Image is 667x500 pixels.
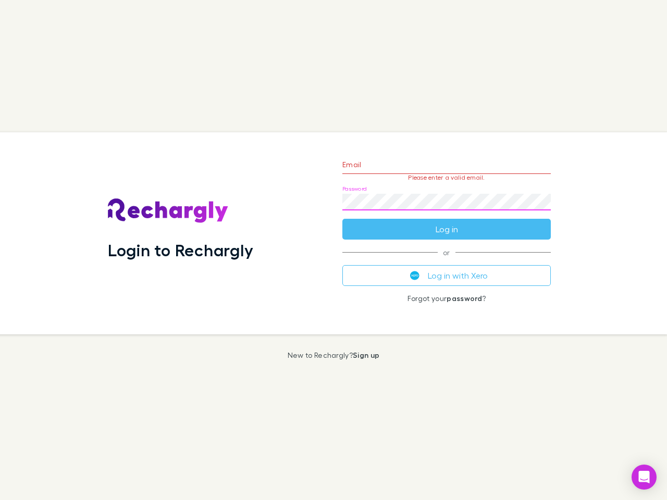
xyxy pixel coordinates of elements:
[447,294,482,303] a: password
[342,174,551,181] p: Please enter a valid email.
[342,185,367,193] label: Password
[342,252,551,253] span: or
[288,351,380,359] p: New to Rechargly?
[342,219,551,240] button: Log in
[342,294,551,303] p: Forgot your ?
[410,271,419,280] img: Xero's logo
[108,198,229,223] img: Rechargly's Logo
[342,265,551,286] button: Log in with Xero
[353,351,379,359] a: Sign up
[632,465,657,490] div: Open Intercom Messenger
[108,240,253,260] h1: Login to Rechargly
